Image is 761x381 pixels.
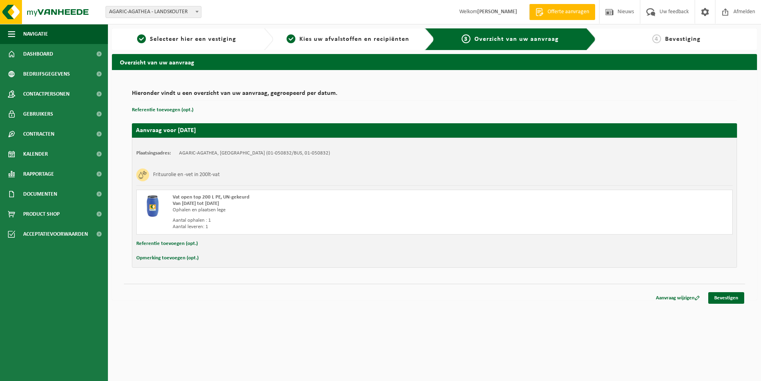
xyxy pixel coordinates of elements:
span: Contracten [23,124,54,144]
h2: Overzicht van uw aanvraag [112,54,757,70]
div: Aantal ophalen : 1 [173,217,466,224]
span: Product Shop [23,204,60,224]
span: 1 [137,34,146,43]
strong: Aanvraag voor [DATE] [136,127,196,134]
span: Bedrijfsgegevens [23,64,70,84]
span: 2 [287,34,295,43]
img: PB-OT-0200-HPE-00-02.png [141,194,165,218]
span: Rapportage [23,164,54,184]
h2: Hieronder vindt u een overzicht van uw aanvraag, gegroepeerd per datum. [132,90,737,101]
button: Referentie toevoegen (opt.) [136,239,198,249]
span: Gebruikers [23,104,53,124]
div: Aantal leveren: 1 [173,224,466,230]
span: Contactpersonen [23,84,70,104]
span: Bevestiging [665,36,701,42]
span: Kalender [23,144,48,164]
span: Vat open top 200 L PE, UN-gekeurd [173,195,249,200]
strong: Plaatsingsadres: [136,150,171,156]
span: 4 [652,34,661,43]
span: AGARIC-AGATHEA - LANDSKOUTER [106,6,201,18]
span: Documenten [23,184,57,204]
a: Aanvraag wijzigen [650,292,706,304]
span: Acceptatievoorwaarden [23,224,88,244]
span: 3 [462,34,470,43]
span: Overzicht van uw aanvraag [474,36,559,42]
span: Kies uw afvalstoffen en recipiënten [299,36,409,42]
a: Bevestigen [708,292,744,304]
span: Offerte aanvragen [546,8,591,16]
td: AGARIC-AGATHEA, [GEOGRAPHIC_DATA] (01-050832/BUS, 01-050832) [179,150,330,156]
span: Navigatie [23,24,48,44]
button: Referentie toevoegen (opt.) [132,105,193,115]
h3: Frituurolie en -vet in 200lt-vat [153,168,220,181]
div: Ophalen en plaatsen lege [173,207,466,213]
strong: Van [DATE] tot [DATE] [173,201,219,206]
button: Opmerking toevoegen (opt.) [136,253,199,263]
strong: [PERSON_NAME] [477,9,517,15]
a: 1Selecteer hier een vestiging [116,34,257,44]
span: Selecteer hier een vestiging [150,36,236,42]
a: Offerte aanvragen [529,4,595,20]
span: Dashboard [23,44,53,64]
a: 2Kies uw afvalstoffen en recipiënten [277,34,419,44]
